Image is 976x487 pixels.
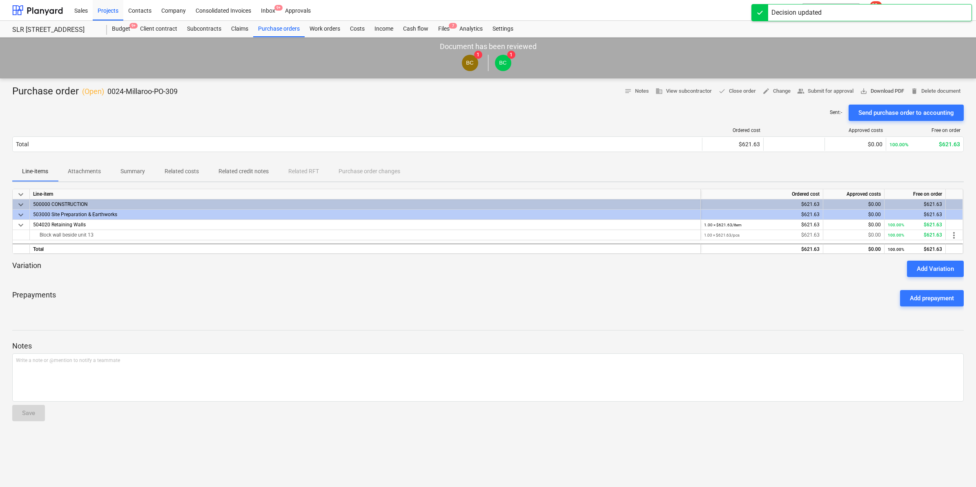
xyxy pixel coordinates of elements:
div: $0.00 [827,244,881,255]
span: Change [762,87,791,96]
div: $621.63 [704,199,820,210]
div: Add Variation [917,264,954,274]
p: 0024-Millaroo-PO-309 [107,87,178,96]
div: $0.00 [827,199,881,210]
div: $621.63 [704,210,820,220]
span: edit [762,87,770,95]
div: Purchase orders [253,21,305,37]
a: Income [370,21,398,37]
span: Delete document [911,87,960,96]
span: Notes [624,87,649,96]
div: Total [30,243,701,254]
div: Approved costs [828,127,883,133]
div: $0.00 [828,141,882,147]
span: keyboard_arrow_down [16,200,26,210]
p: Summary [120,167,145,176]
button: Change [759,85,794,98]
button: Download PDF [857,85,907,98]
span: keyboard_arrow_down [16,220,26,230]
p: Variation [12,261,41,277]
span: BC [466,60,474,66]
div: $621.63 [888,220,942,230]
div: Send purchase order to accounting [858,107,954,118]
button: View subcontractor [652,85,715,98]
span: business [655,87,663,95]
div: $0.00 [827,210,881,220]
div: Block wall beside unit 13 [33,230,697,240]
button: Delete document [907,85,964,98]
div: SLR [STREET_ADDRESS] [12,26,97,34]
span: Submit for approval [797,87,853,96]
span: BC [499,60,507,66]
a: Files7 [433,21,455,37]
span: done [718,87,726,95]
small: 100.00% [888,233,904,237]
button: Send purchase order to accounting [849,105,964,121]
div: Free on order [889,127,960,133]
button: Close order [715,85,759,98]
span: 9+ [129,23,138,29]
div: Approved costs [823,189,885,199]
div: $621.63 [888,244,942,255]
a: Budget9+ [107,21,135,37]
span: keyboard_arrow_down [16,190,26,199]
span: 1 [474,51,482,59]
a: Work orders [305,21,345,37]
span: View subcontractor [655,87,712,96]
div: Decision updated [771,8,822,18]
a: Cash flow [398,21,433,37]
p: Line-items [22,167,48,176]
button: Notes [621,85,652,98]
p: Prepayments [12,290,56,306]
a: Client contract [135,21,182,37]
button: Submit for approval [794,85,857,98]
span: keyboard_arrow_down [16,210,26,220]
small: 1.00 × $621.63 / pcs [704,233,740,237]
small: 1.00 × $621.63 / item [704,223,742,227]
p: Document has been reviewed [440,42,537,51]
button: Add Variation [907,261,964,277]
div: $0.00 [827,220,881,230]
p: Attachments [68,167,101,176]
div: $621.63 [706,141,760,147]
div: Ordered cost [706,127,760,133]
div: Purchase order [12,85,178,98]
span: people_alt [797,87,804,95]
div: $621.63 [704,230,820,240]
div: $621.63 [888,199,942,210]
div: 500000 CONSTRUCTION [33,199,697,209]
small: 100.00% [888,247,904,252]
div: Files [433,21,455,37]
a: Claims [226,21,253,37]
small: 100.00% [888,223,904,227]
span: 504020 Retaining Walls [33,222,86,228]
div: Free on order [885,189,946,199]
span: 9+ [274,5,283,11]
div: Billy Campbell [495,55,511,71]
a: Analytics [455,21,488,37]
div: Line-item [30,189,701,199]
div: 503000 Site Preparation & Earthworks [33,210,697,219]
div: $621.63 [888,210,942,220]
div: Total [16,141,29,147]
span: Download PDF [860,87,904,96]
div: $621.63 [888,230,942,240]
div: Add prepayment [910,293,954,304]
span: 7 [449,23,457,29]
p: Sent : - [830,109,842,116]
p: ( Open ) [82,87,104,96]
p: Notes [12,341,964,351]
span: notes [624,87,632,95]
a: Settings [488,21,518,37]
div: $0.00 [827,230,881,240]
div: Ordered cost [701,189,823,199]
span: Close order [718,87,756,96]
div: $621.63 [704,244,820,255]
div: $621.63 [704,220,820,230]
